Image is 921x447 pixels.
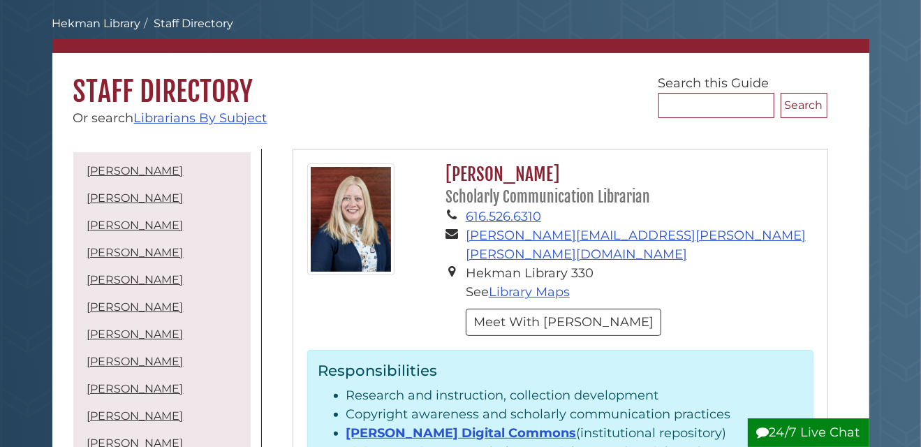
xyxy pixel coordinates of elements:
a: Hekman Library [52,17,141,30]
a: Library Maps [489,284,570,300]
a: [PERSON_NAME] [87,328,184,341]
button: Search [781,93,827,118]
a: [PERSON_NAME] [87,300,184,314]
li: Hekman Library 330 See [466,264,813,302]
a: [PERSON_NAME] Digital Commons [346,425,577,441]
a: [PERSON_NAME] [87,409,184,423]
li: (institutional repository) [346,424,802,443]
h1: Staff Directory [52,53,869,109]
h2: [PERSON_NAME] [439,163,813,207]
a: [PERSON_NAME] [87,355,184,368]
a: [PERSON_NAME] [87,191,184,205]
a: [PERSON_NAME][EMAIL_ADDRESS][PERSON_NAME][PERSON_NAME][DOMAIN_NAME] [466,228,806,262]
a: Librarians By Subject [134,110,267,126]
a: [PERSON_NAME] [87,219,184,232]
a: [PERSON_NAME] [87,382,184,395]
a: [PERSON_NAME] [87,164,184,177]
button: Meet With [PERSON_NAME] [466,309,661,336]
button: 24/7 Live Chat [748,418,869,447]
li: Copyright awareness and scholarly communication practices [346,405,802,424]
small: Scholarly Communication Librarian [445,188,650,206]
a: 616.526.6310 [466,209,541,224]
nav: breadcrumb [52,15,869,53]
img: gina_bolger_125x160.jpg [307,163,395,275]
li: Research and instruction, collection development [346,386,802,405]
span: Or search [73,110,267,126]
a: [PERSON_NAME] [87,273,184,286]
a: Staff Directory [154,17,234,30]
a: [PERSON_NAME] [87,246,184,259]
h3: Responsibilities [318,361,802,379]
